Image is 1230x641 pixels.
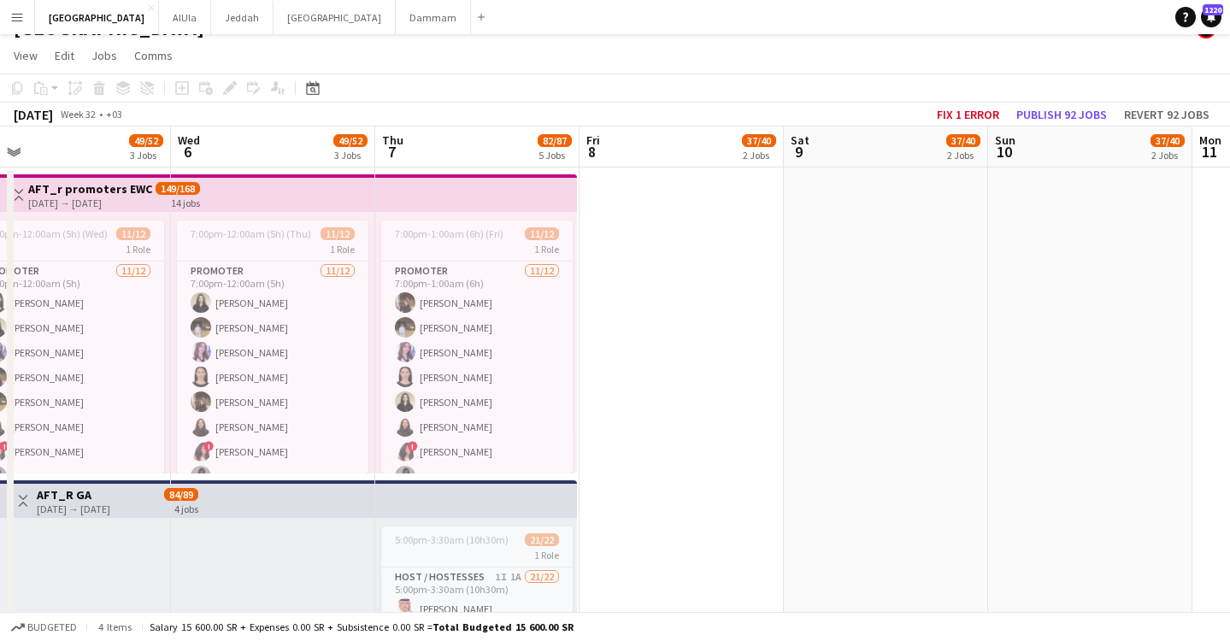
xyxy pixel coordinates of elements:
[156,182,200,195] span: 149/168
[37,487,110,503] h3: AFT_R GA
[174,501,198,515] div: 4 jobs
[395,227,503,240] span: 7:00pm-1:00am (6h) (Fri)
[164,488,198,501] span: 84/89
[9,618,79,637] button: Budgeted
[381,262,573,592] app-card-role: Promoter11/127:00pm-1:00am (6h)[PERSON_NAME][PERSON_NAME][PERSON_NAME][PERSON_NAME][PERSON_NAME][...
[946,134,980,147] span: 37/40
[178,132,200,148] span: Wed
[7,44,44,67] a: View
[433,620,574,633] span: Total Budgeted 15 600.00 SR
[382,132,403,148] span: Thu
[37,503,110,515] div: [DATE] → [DATE]
[56,108,99,121] span: Week 32
[150,620,574,633] div: Salary 15 600.00 SR + Expenses 0.00 SR + Subsistence 0.00 SR =
[27,621,77,633] span: Budgeted
[35,1,159,34] button: [GEOGRAPHIC_DATA]
[171,195,200,209] div: 14 jobs
[788,142,809,162] span: 9
[995,132,1015,148] span: Sun
[381,221,573,473] app-job-card: 7:00pm-1:00am (6h) (Fri)11/121 RolePromoter11/127:00pm-1:00am (6h)[PERSON_NAME][PERSON_NAME][PERS...
[321,227,355,240] span: 11/12
[1151,134,1185,147] span: 37/40
[1199,132,1221,148] span: Mon
[742,134,776,147] span: 37/40
[333,134,368,147] span: 49/52
[1201,7,1221,27] a: 1220
[538,134,572,147] span: 82/87
[134,48,173,63] span: Comms
[380,142,403,162] span: 7
[106,108,122,121] div: +03
[28,197,156,209] div: [DATE] → [DATE]
[534,243,559,256] span: 1 Role
[791,132,809,148] span: Sat
[203,441,214,451] span: !
[94,620,135,633] span: 4 items
[525,227,559,240] span: 11/12
[584,142,600,162] span: 8
[1117,103,1216,126] button: Revert 92 jobs
[538,149,571,162] div: 5 Jobs
[127,44,179,67] a: Comms
[396,1,471,34] button: Dammam
[1009,103,1114,126] button: Publish 92 jobs
[395,533,525,546] span: 5:00pm-3:30am (10h30m) (Fri)
[14,106,53,123] div: [DATE]
[992,142,1015,162] span: 10
[116,227,150,240] span: 11/12
[1197,142,1221,162] span: 11
[191,227,311,240] span: 7:00pm-12:00am (5h) (Thu)
[177,262,368,592] app-card-role: Promoter11/127:00pm-12:00am (5h)[PERSON_NAME][PERSON_NAME][PERSON_NAME][PERSON_NAME][PERSON_NAME]...
[1151,149,1184,162] div: 2 Jobs
[274,1,396,34] button: [GEOGRAPHIC_DATA]
[534,549,559,562] span: 1 Role
[126,243,150,256] span: 1 Role
[211,1,274,34] button: Jeddah
[14,48,38,63] span: View
[930,103,1006,126] button: Fix 1 error
[408,441,418,451] span: !
[130,149,162,162] div: 3 Jobs
[334,149,367,162] div: 3 Jobs
[177,221,368,473] app-job-card: 7:00pm-12:00am (5h) (Thu)11/121 RolePromoter11/127:00pm-12:00am (5h)[PERSON_NAME][PERSON_NAME][PE...
[175,142,200,162] span: 6
[91,48,117,63] span: Jobs
[129,134,163,147] span: 49/52
[1203,4,1223,15] span: 1220
[159,1,211,34] button: AlUla
[28,181,156,197] h3: AFT_r promoters EWC Boulevard
[947,149,980,162] div: 2 Jobs
[55,48,74,63] span: Edit
[525,533,559,546] span: 21/22
[330,243,355,256] span: 1 Role
[48,44,81,67] a: Edit
[85,44,124,67] a: Jobs
[743,149,775,162] div: 2 Jobs
[586,132,600,148] span: Fri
